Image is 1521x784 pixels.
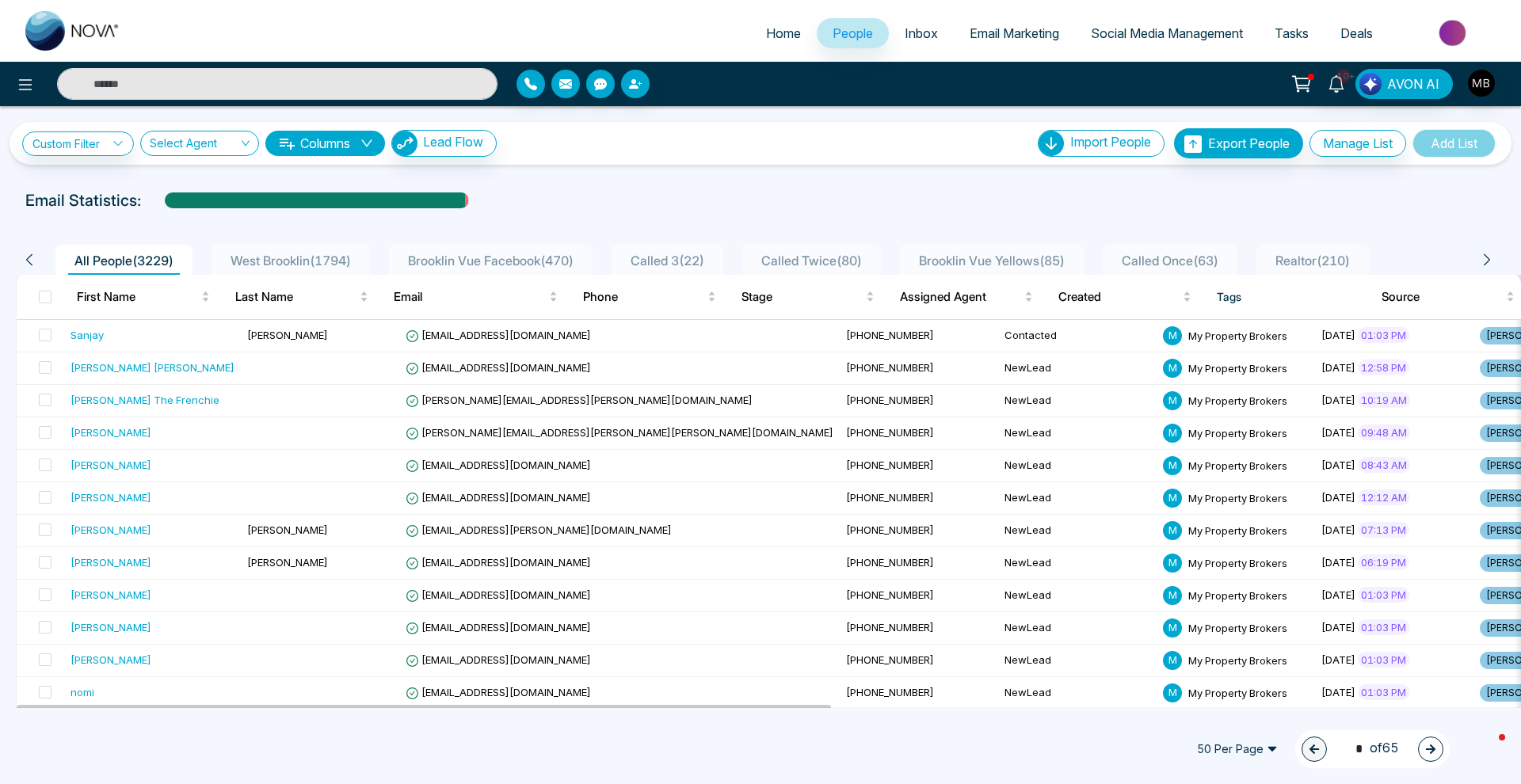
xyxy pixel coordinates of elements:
[392,131,417,156] img: Lead Flow
[1321,394,1355,406] span: [DATE]
[817,18,889,48] a: People
[1188,556,1287,569] span: My Property Brokers
[406,588,591,601] span: [EMAIL_ADDRESS][DOMAIN_NAME]
[1163,586,1182,605] span: M
[71,327,104,343] div: Sanjay
[900,287,1021,306] span: Assigned Agent
[998,645,1157,677] td: NewLead
[68,253,180,268] span: All People ( 3229 )
[729,275,887,319] th: Stage
[1163,424,1182,443] span: M
[1163,683,1182,702] span: M
[224,253,357,268] span: West Brooklin ( 1794 )
[1325,18,1389,48] a: Deals
[1397,15,1511,51] img: Market-place.gif
[71,587,151,603] div: [PERSON_NAME]
[1204,275,1369,319] th: Tags
[1188,329,1287,341] span: My Property Brokers
[846,459,934,471] span: [PHONE_NUMBER]
[71,424,151,440] div: [PERSON_NAME]
[1321,523,1355,536] span: [DATE]
[247,329,328,341] span: [PERSON_NAME]
[1468,70,1495,97] img: User Avatar
[1358,522,1409,538] span: 07:13 PM
[1321,329,1355,341] span: [DATE]
[1275,25,1309,41] span: Tasks
[846,329,934,341] span: [PHONE_NUMBER]
[265,131,385,156] button: Columnsdown
[406,426,833,439] span: [PERSON_NAME][EMAIL_ADDRESS][PERSON_NAME][PERSON_NAME][DOMAIN_NAME]
[998,450,1157,482] td: NewLead
[998,515,1157,547] td: NewLead
[889,18,954,48] a: Inbox
[1346,738,1399,759] span: of 65
[1321,588,1355,601] span: [DATE]
[1163,391,1182,410] span: M
[1321,686,1355,698] span: [DATE]
[1321,426,1355,439] span: [DATE]
[406,459,591,471] span: [EMAIL_ADDRESS][DOMAIN_NAME]
[846,653,934,666] span: [PHONE_NUMBER]
[406,556,591,569] span: [EMAIL_ADDRESS][DOMAIN_NAME]
[741,287,863,306] span: Stage
[954,18,1075,48] a: Email Marketing
[998,580,1157,612] td: NewLead
[385,130,497,157] a: Lead FlowLead Flow
[1358,652,1409,668] span: 01:03 PM
[998,417,1157,450] td: NewLead
[1163,326,1182,345] span: M
[970,25,1059,41] span: Email Marketing
[64,275,223,319] th: First Name
[1336,69,1351,83] span: 10+
[394,287,546,306] span: Email
[71,360,234,375] div: [PERSON_NAME] [PERSON_NAME]
[1186,736,1289,762] span: 50 Per Page
[1359,73,1382,95] img: Lead Flow
[846,491,934,504] span: [PHONE_NUMBER]
[406,686,591,698] span: [EMAIL_ADDRESS][DOMAIN_NAME]
[1269,253,1356,268] span: Realtor ( 210 )
[1115,253,1225,268] span: Called Once ( 63 )
[22,131,134,156] a: Custom Filter
[570,275,729,319] th: Phone
[1188,523,1287,536] span: My Property Brokers
[423,134,483,150] span: Lead Flow
[77,287,198,306] span: First Name
[833,25,873,41] span: People
[1208,135,1290,151] span: Export People
[1358,684,1409,700] span: 01:03 PM
[406,653,591,666] span: [EMAIL_ADDRESS][DOMAIN_NAME]
[1321,556,1355,569] span: [DATE]
[1467,730,1505,768] iframe: Intercom live chat
[1163,618,1182,637] span: M
[406,523,672,536] span: [EMAIL_ADDRESS][PERSON_NAME][DOMAIN_NAME]
[998,352,1157,385] td: NewLead
[766,25,801,41] span: Home
[406,329,591,341] span: [EMAIL_ADDRESS][DOMAIN_NAME]
[1163,359,1182,378] span: M
[406,491,591,504] span: [EMAIL_ADDRESS][DOMAIN_NAME]
[406,361,591,374] span: [EMAIL_ADDRESS][DOMAIN_NAME]
[25,188,141,212] p: Email Statistics:
[71,619,151,635] div: [PERSON_NAME]
[71,652,151,668] div: [PERSON_NAME]
[846,621,934,634] span: [PHONE_NUMBER]
[71,522,151,538] div: [PERSON_NAME]
[1358,587,1409,603] span: 01:03 PM
[1358,424,1410,440] span: 09:48 AM
[1358,554,1409,570] span: 06:19 PM
[247,523,328,536] span: [PERSON_NAME]
[998,612,1157,645] td: NewLead
[71,392,219,408] div: [PERSON_NAME] The Frenchie
[998,677,1157,710] td: NewLead
[1321,621,1355,634] span: [DATE]
[1309,130,1406,157] button: Manage List
[1075,18,1259,48] a: Social Media Management
[1188,621,1287,634] span: My Property Brokers
[998,482,1157,515] td: NewLead
[905,25,938,41] span: Inbox
[1358,360,1409,375] span: 12:58 PM
[846,556,934,569] span: [PHONE_NUMBER]
[1058,287,1180,306] span: Created
[1358,489,1410,505] span: 12:12 AM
